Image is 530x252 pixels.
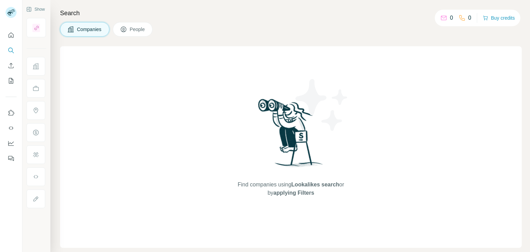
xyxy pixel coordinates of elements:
img: Surfe Illustration - Woman searching with binoculars [255,97,327,174]
button: Search [6,44,17,57]
p: 0 [450,14,453,22]
span: Find companies using or by [236,181,346,197]
button: Buy credits [483,13,515,23]
button: Dashboard [6,137,17,149]
button: Feedback [6,152,17,165]
span: Lookalikes search [291,182,339,187]
button: Use Surfe on LinkedIn [6,107,17,119]
button: My lists [6,75,17,87]
button: Enrich CSV [6,59,17,72]
button: Quick start [6,29,17,41]
span: applying Filters [273,190,314,196]
button: Use Surfe API [6,122,17,134]
span: Companies [77,26,102,33]
span: People [130,26,146,33]
button: Show [21,4,50,14]
h4: Search [60,8,522,18]
p: 0 [468,14,471,22]
img: Surfe Illustration - Stars [291,74,353,136]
